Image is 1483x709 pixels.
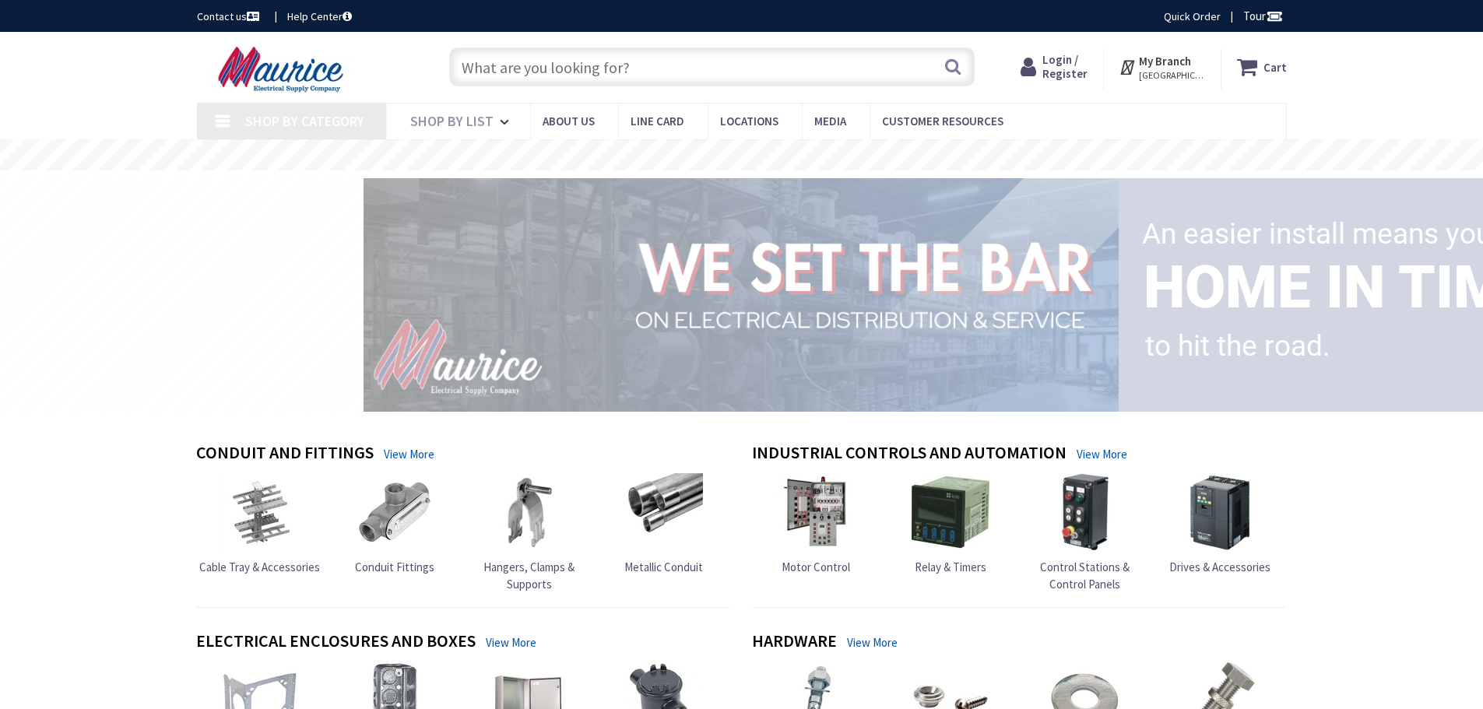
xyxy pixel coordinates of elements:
img: Metallic Conduit [625,473,703,551]
span: Conduit Fittings [355,560,434,574]
a: Control Stations & Control Panels Control Stations & Control Panels [1021,473,1149,592]
a: Cable Tray & Accessories Cable Tray & Accessories [199,473,320,575]
span: Shop By Category [245,112,364,130]
h4: Electrical Enclosures and Boxes [196,631,476,654]
a: Motor Control Motor Control [777,473,855,575]
span: Cable Tray & Accessories [199,560,320,574]
a: View More [847,634,898,651]
img: Cable Tray & Accessories [221,473,299,551]
strong: Cart [1263,53,1287,81]
a: View More [1077,446,1127,462]
img: Relay & Timers [912,473,989,551]
span: Media [814,114,846,128]
span: Relay & Timers [915,560,986,574]
span: Locations [720,114,778,128]
span: Tour [1243,9,1283,23]
rs-layer: Free Same Day Pickup at 15 Locations [600,147,885,164]
img: Conduit Fittings [356,473,434,551]
span: Hangers, Clamps & Supports [483,560,575,591]
h4: Conduit and Fittings [196,443,374,465]
a: Drives & Accessories Drives & Accessories [1169,473,1270,575]
h4: Industrial Controls and Automation [752,443,1067,465]
span: Line Card [631,114,684,128]
img: Hangers, Clamps & Supports [490,473,568,551]
img: Control Stations & Control Panels [1046,473,1124,551]
a: Help Center [287,9,352,24]
img: Drives & Accessories [1181,473,1259,551]
span: Drives & Accessories [1169,560,1270,574]
div: My Branch [GEOGRAPHIC_DATA], [GEOGRAPHIC_DATA] [1119,53,1205,81]
a: Relay & Timers Relay & Timers [912,473,989,575]
a: View More [384,446,434,462]
img: Motor Control [777,473,855,551]
a: Metallic Conduit Metallic Conduit [624,473,703,575]
span: Motor Control [782,560,850,574]
rs-layer: to hit the road. [1145,319,1330,374]
a: View More [486,634,536,651]
span: Metallic Conduit [624,560,703,574]
a: Cart [1237,53,1287,81]
strong: My Branch [1139,54,1191,68]
a: Login / Register [1021,53,1088,81]
a: Contact us [197,9,262,24]
span: Customer Resources [882,114,1003,128]
img: Maurice Electrical Supply Company [197,45,369,93]
a: Hangers, Clamps & Supports Hangers, Clamps & Supports [466,473,593,592]
span: Control Stations & Control Panels [1040,560,1130,591]
span: [GEOGRAPHIC_DATA], [GEOGRAPHIC_DATA] [1139,69,1205,82]
a: Conduit Fittings Conduit Fittings [355,473,434,575]
input: What are you looking for? [449,47,975,86]
span: Login / Register [1042,52,1088,81]
a: Quick Order [1164,9,1221,24]
h4: Hardware [752,631,837,654]
span: Shop By List [410,112,494,130]
img: 1_1.png [345,174,1125,415]
span: About us [543,114,595,128]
